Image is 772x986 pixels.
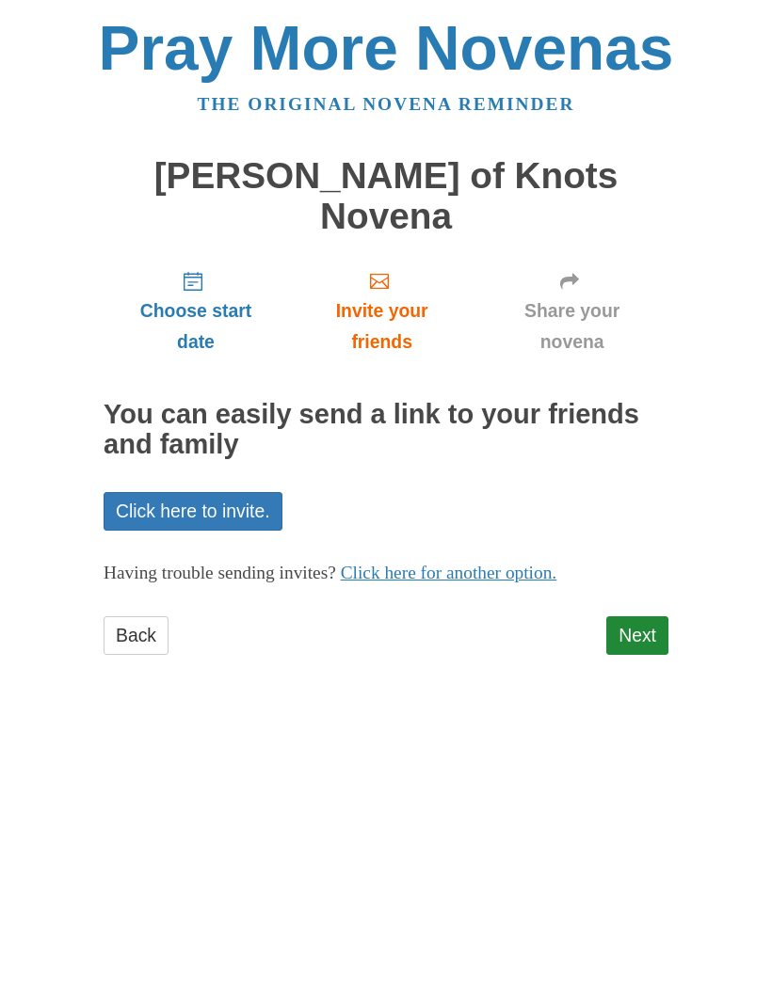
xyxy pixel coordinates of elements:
a: The original novena reminder [198,94,575,114]
a: Next [606,616,668,655]
a: Back [104,616,169,655]
span: Invite your friends [307,295,457,358]
span: Share your novena [494,295,650,358]
a: Invite your friends [288,255,475,367]
a: Share your novena [475,255,668,367]
a: Click here to invite. [104,492,282,531]
a: Click here for another option. [341,563,557,582]
span: Having trouble sending invites? [104,563,336,582]
span: Choose start date [122,295,269,358]
h2: You can easily send a link to your friends and family [104,400,668,460]
h1: [PERSON_NAME] of Knots Novena [104,156,668,236]
a: Pray More Novenas [99,13,674,83]
a: Choose start date [104,255,288,367]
